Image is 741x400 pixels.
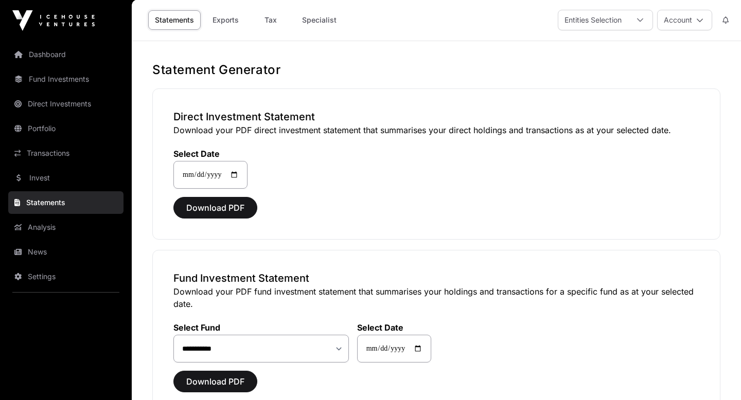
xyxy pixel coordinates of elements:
[8,68,123,90] a: Fund Investments
[8,142,123,165] a: Transactions
[173,371,257,392] button: Download PDF
[173,271,699,285] h3: Fund Investment Statement
[8,241,123,263] a: News
[173,110,699,124] h3: Direct Investment Statement
[173,197,257,219] button: Download PDF
[173,381,257,391] a: Download PDF
[357,322,431,333] label: Select Date
[173,207,257,217] a: Download PDF
[173,322,349,333] label: Select Fund
[8,216,123,239] a: Analysis
[173,285,699,310] p: Download your PDF fund investment statement that summarises your holdings and transactions for a ...
[657,10,712,30] button: Account
[152,62,720,78] h1: Statement Generator
[8,43,123,66] a: Dashboard
[8,265,123,288] a: Settings
[558,10,628,30] div: Entities Selection
[205,10,246,30] a: Exports
[250,10,291,30] a: Tax
[690,351,741,400] iframe: Chat Widget
[173,124,699,136] p: Download your PDF direct investment statement that summarises your direct holdings and transactio...
[8,93,123,115] a: Direct Investments
[8,117,123,140] a: Portfolio
[186,202,244,214] span: Download PDF
[8,167,123,189] a: Invest
[186,375,244,388] span: Download PDF
[173,149,248,159] label: Select Date
[148,10,201,30] a: Statements
[12,10,95,31] img: Icehouse Ventures Logo
[8,191,123,214] a: Statements
[295,10,343,30] a: Specialist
